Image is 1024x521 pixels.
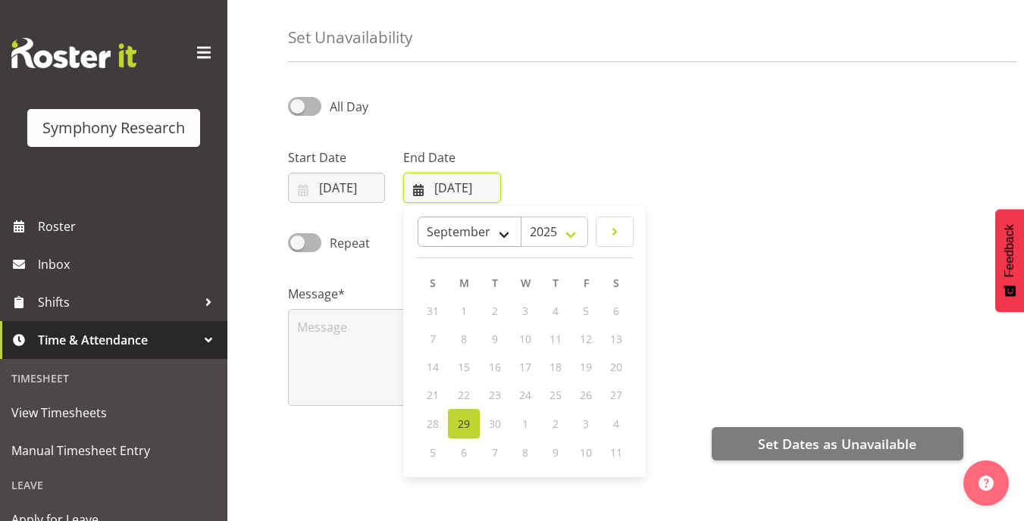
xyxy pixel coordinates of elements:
[458,360,470,374] span: 15
[613,276,619,290] span: S
[288,29,412,46] h4: Set Unavailability
[403,148,500,167] label: End Date
[758,434,916,454] span: Set Dates as Unavailable
[580,388,592,402] span: 26
[553,276,559,290] span: T
[330,98,368,115] span: All Day
[4,432,224,470] a: Manual Timesheet Entry
[610,388,622,402] span: 27
[38,253,220,276] span: Inbox
[522,304,528,318] span: 3
[4,394,224,432] a: View Timesheets
[550,360,562,374] span: 18
[553,304,559,318] span: 4
[1003,224,1016,277] span: Feedback
[580,360,592,374] span: 19
[522,445,528,460] span: 8
[492,332,498,346] span: 9
[458,388,470,402] span: 22
[553,445,559,460] span: 9
[461,445,467,460] span: 6
[979,476,994,491] img: help-xxl-2.png
[521,276,531,290] span: W
[492,445,498,460] span: 7
[583,416,589,431] span: 3
[427,416,439,431] span: 28
[11,401,216,424] span: View Timesheets
[580,332,592,346] span: 12
[38,329,197,351] span: Time & Attendance
[4,470,224,501] div: Leave
[321,234,370,252] span: Repeat
[550,332,562,346] span: 11
[580,445,592,460] span: 10
[427,360,439,374] span: 14
[11,439,216,462] span: Manual Timesheet Entry
[489,416,501,431] span: 30
[288,148,385,167] label: Start Date
[430,445,436,460] span: 5
[288,285,617,303] label: Message*
[550,388,562,402] span: 25
[492,304,498,318] span: 2
[519,388,531,402] span: 24
[583,304,589,318] span: 5
[4,363,224,394] div: Timesheet
[459,276,469,290] span: M
[38,291,197,314] span: Shifts
[403,173,500,203] input: Click to select...
[522,416,528,431] span: 1
[610,332,622,346] span: 13
[610,445,622,460] span: 11
[458,416,470,431] span: 29
[613,416,619,431] span: 4
[519,332,531,346] span: 10
[610,360,622,374] span: 20
[42,117,185,139] div: Symphony Research
[995,209,1024,312] button: Feedback - Show survey
[519,360,531,374] span: 17
[553,416,559,431] span: 2
[11,38,136,68] img: Rosterit website logo
[584,276,589,290] span: F
[461,304,467,318] span: 1
[427,304,439,318] span: 31
[427,388,439,402] span: 21
[489,388,501,402] span: 23
[613,304,619,318] span: 6
[492,276,498,290] span: T
[430,332,436,346] span: 7
[489,360,501,374] span: 16
[38,215,220,238] span: Roster
[288,173,385,203] input: Click to select...
[712,427,963,460] button: Set Dates as Unavailable
[461,332,467,346] span: 8
[430,276,436,290] span: S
